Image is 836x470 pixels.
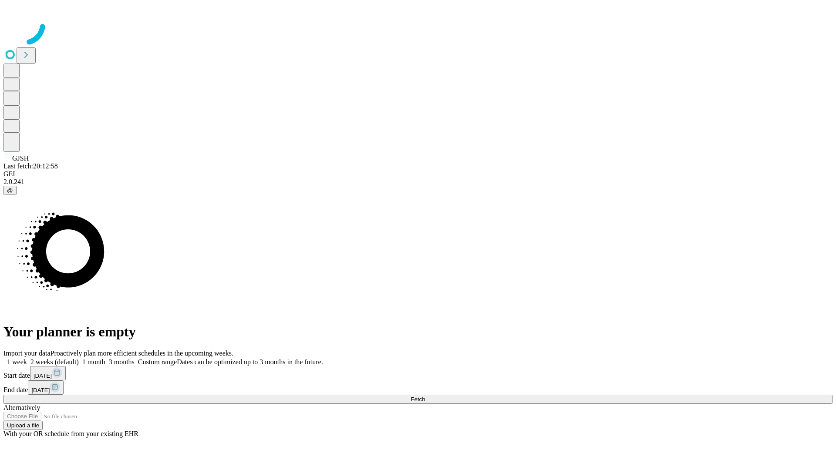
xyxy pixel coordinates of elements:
[12,154,29,162] span: GJSH
[82,358,105,366] span: 1 month
[138,358,177,366] span: Custom range
[3,366,833,380] div: Start date
[3,170,833,178] div: GEI
[3,186,17,195] button: @
[7,187,13,194] span: @
[51,349,233,357] span: Proactively plan more efficient schedules in the upcoming weeks.
[3,162,58,170] span: Last fetch: 20:12:58
[3,395,833,404] button: Fetch
[3,430,138,437] span: With your OR schedule from your existing EHR
[3,324,833,340] h1: Your planner is empty
[31,387,50,393] span: [DATE]
[3,404,40,411] span: Alternatively
[411,396,425,403] span: Fetch
[177,358,323,366] span: Dates can be optimized up to 3 months in the future.
[30,358,79,366] span: 2 weeks (default)
[30,366,66,380] button: [DATE]
[109,358,135,366] span: 3 months
[34,373,52,379] span: [DATE]
[28,380,64,395] button: [DATE]
[7,358,27,366] span: 1 week
[3,380,833,395] div: End date
[3,349,51,357] span: Import your data
[3,421,43,430] button: Upload a file
[3,178,833,186] div: 2.0.241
